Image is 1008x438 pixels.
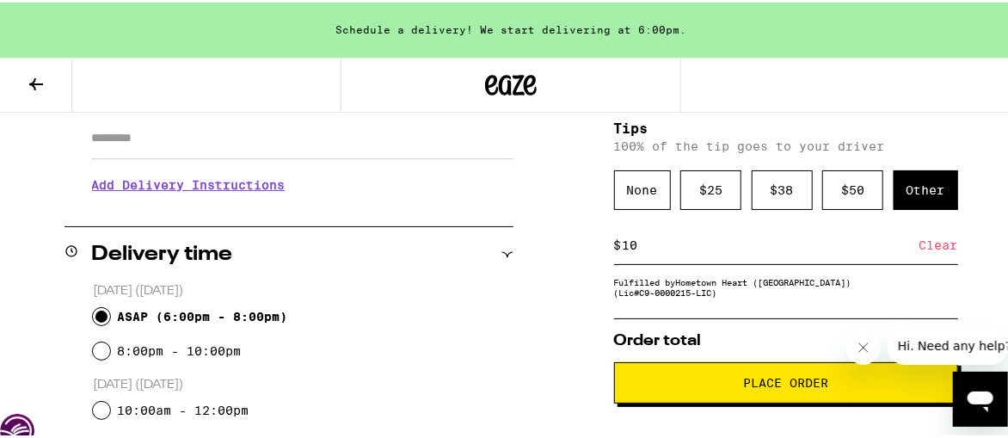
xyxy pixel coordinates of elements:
h5: Tips [614,120,958,133]
input: 0 [622,235,919,250]
span: ASAP ( 6:00pm - 8:00pm ) [117,307,287,321]
label: 8:00pm - 10:00pm [117,342,241,355]
iframe: Close message [846,328,881,362]
span: Order total [614,330,702,346]
iframe: Message from company [888,324,1008,362]
div: Fulfilled by Hometown Heart ([GEOGRAPHIC_DATA]) (Lic# C9-0000215-LIC ) [614,275,958,295]
div: $ 25 [680,168,741,207]
h2: Delivery time [92,242,233,262]
div: Clear [919,224,958,262]
label: 10:00am - 12:00pm [117,401,249,415]
button: Place Order [614,360,958,401]
span: Place Order [743,374,828,386]
p: [DATE] ([DATE]) [93,281,513,297]
div: None [614,168,671,207]
div: $ [614,224,622,262]
span: Hi. Need any help? [10,12,124,26]
div: $ 50 [822,168,883,207]
p: [DATE] ([DATE]) [93,374,513,391]
p: We'll contact you at [PHONE_NUMBER] when we arrive [92,202,513,216]
iframe: Button to launch messaging window [953,369,1008,424]
h3: Add Delivery Instructions [92,163,513,202]
p: 100% of the tip goes to your driver [614,137,958,151]
div: $ 38 [752,168,813,207]
div: Other [894,168,958,207]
